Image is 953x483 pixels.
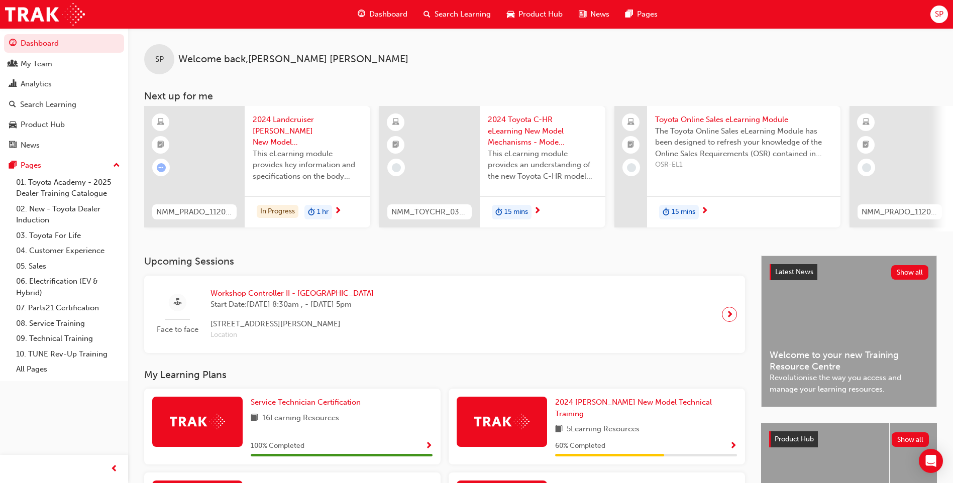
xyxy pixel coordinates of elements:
[863,139,870,152] span: booktick-icon
[12,316,124,331] a: 08. Service Training
[474,414,530,429] img: Trak
[729,442,737,451] span: Show Progress
[21,140,40,151] div: News
[930,6,948,23] button: SP
[655,114,832,126] span: Toyota Online Sales eLearning Module
[935,9,943,20] span: SP
[210,329,374,341] span: Location
[425,440,433,452] button: Show Progress
[210,299,374,310] span: Start Date: [DATE] 8:30am , - [DATE] 5pm
[701,207,708,216] span: next-icon
[555,423,563,436] span: book-icon
[12,361,124,377] a: All Pages
[251,397,365,408] a: Service Technician Certification
[257,205,298,218] div: In Progress
[892,432,929,447] button: Show all
[9,100,16,109] span: search-icon
[663,206,670,219] span: duration-icon
[392,116,399,129] span: learningResourceType_ELEARNING-icon
[9,120,17,130] span: car-icon
[334,207,342,216] span: next-icon
[729,440,737,452] button: Show Progress
[9,141,17,150] span: news-icon
[152,324,202,335] span: Face to face
[4,34,124,53] a: Dashboard
[770,349,928,372] span: Welcome to your new Training Resource Centre
[4,156,124,175] button: Pages
[157,163,166,172] span: learningRecordVerb_ATTEMPT-icon
[210,318,374,330] span: [STREET_ADDRESS][PERSON_NAME]
[392,163,401,172] span: learningRecordVerb_NONE-icon
[12,201,124,228] a: 02. New - Toyota Dealer Induction
[863,116,870,129] span: learningResourceType_ELEARNING-icon
[350,4,415,25] a: guage-iconDashboard
[128,90,953,102] h3: Next up for me
[499,4,571,25] a: car-iconProduct Hub
[775,435,814,443] span: Product Hub
[144,369,745,381] h3: My Learning Plans
[862,163,871,172] span: learningRecordVerb_NONE-icon
[21,160,41,171] div: Pages
[567,423,640,436] span: 5 Learning Resources
[12,243,124,259] a: 04. Customer Experience
[157,139,164,152] span: booktick-icon
[12,300,124,316] a: 07. Parts21 Certification
[4,55,124,73] a: My Team
[391,206,468,218] span: NMM_TOYCHR_032024_MODULE_1
[12,274,124,300] a: 06. Electrification (EV & Hybrid)
[12,331,124,346] a: 09. Technical Training
[251,412,258,425] span: book-icon
[579,8,586,21] span: news-icon
[862,206,938,218] span: NMM_PRADO_112024_MODULE_5
[770,372,928,395] span: Revolutionise the way you access and manage your learning resources.
[253,114,362,148] span: 2024 Landcruiser [PERSON_NAME] New Model Mechanisms - Body Electrical 4
[21,78,52,90] div: Analytics
[4,95,124,114] a: Search Learning
[113,159,120,172] span: up-icon
[144,106,370,227] a: NMM_PRADO_112024_MODULE_42024 Landcruiser [PERSON_NAME] New Model Mechanisms - Body Electrical 4T...
[488,114,597,148] span: 2024 Toyota C-HR eLearning New Model Mechanisms - Model Outline (Module 1)
[4,32,124,156] button: DashboardMy TeamAnalyticsSearch LearningProduct HubNews
[555,397,737,419] a: 2024 [PERSON_NAME] New Model Technical Training
[627,139,634,152] span: booktick-icon
[590,9,609,20] span: News
[152,284,737,345] a: Face to faceWorkshop Controller II - [GEOGRAPHIC_DATA]Start Date:[DATE] 8:30am , - [DATE] 5pm[STR...
[627,163,636,172] span: learningRecordVerb_NONE-icon
[9,39,17,48] span: guage-icon
[507,8,514,21] span: car-icon
[614,106,840,227] a: Toyota Online Sales eLearning ModuleThe Toyota Online Sales eLearning Module has been designed to...
[12,175,124,201] a: 01. Toyota Academy - 2025 Dealer Training Catalogue
[5,3,85,26] img: Trak
[625,8,633,21] span: pages-icon
[174,296,181,309] span: sessionType_FACE_TO_FACE-icon
[178,54,408,65] span: Welcome back , [PERSON_NAME] [PERSON_NAME]
[251,398,361,407] span: Service Technician Certification
[919,449,943,473] div: Open Intercom Messenger
[12,259,124,274] a: 05. Sales
[726,307,733,321] span: next-icon
[770,264,928,280] a: Latest NewsShow all
[156,206,233,218] span: NMM_PRADO_112024_MODULE_4
[495,206,502,219] span: duration-icon
[672,206,695,218] span: 15 mins
[392,139,399,152] span: booktick-icon
[251,440,304,452] span: 100 % Completed
[518,9,563,20] span: Product Hub
[155,54,164,65] span: SP
[317,206,329,218] span: 1 hr
[170,414,225,429] img: Trak
[571,4,617,25] a: news-iconNews
[157,116,164,129] span: learningResourceType_ELEARNING-icon
[253,148,362,182] span: This eLearning module provides key information and specifications on the body electrical systems ...
[423,8,431,21] span: search-icon
[111,463,118,475] span: prev-icon
[534,207,541,216] span: next-icon
[435,9,491,20] span: Search Learning
[891,265,929,280] button: Show all
[488,148,597,182] span: This eLearning module provides an understanding of the new Toyota C-HR model line-up and their Ka...
[12,346,124,362] a: 10. TUNE Rev-Up Training
[415,4,499,25] a: search-iconSearch Learning
[21,58,52,70] div: My Team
